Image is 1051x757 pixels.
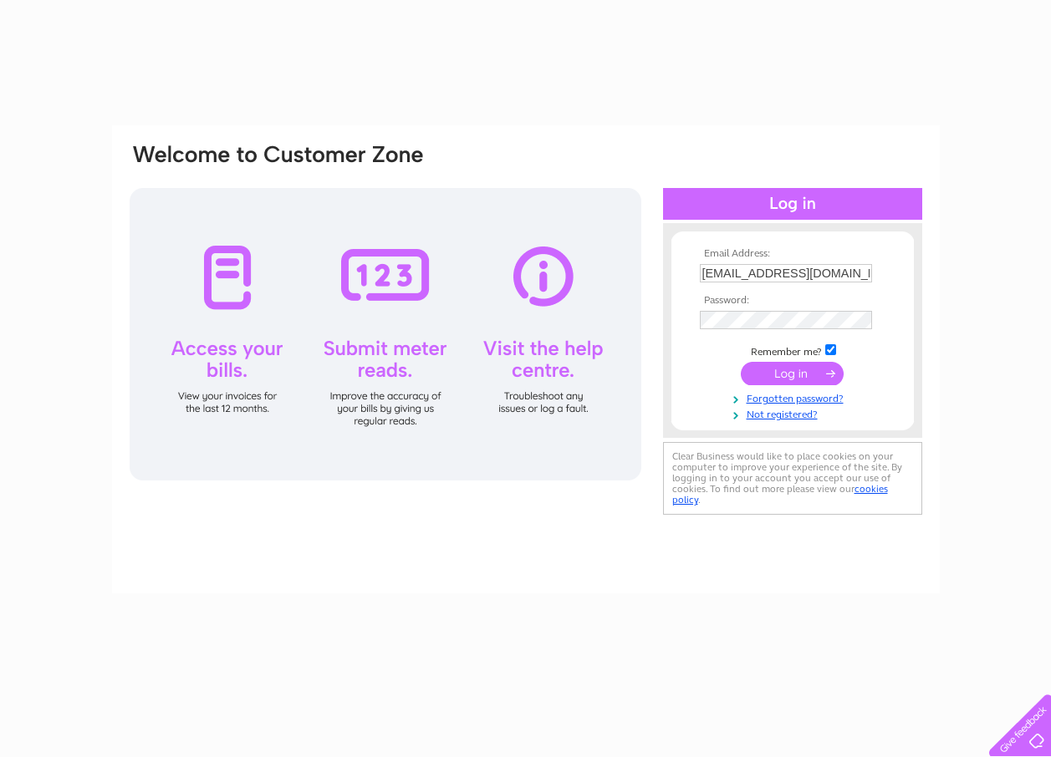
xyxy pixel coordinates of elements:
[696,342,890,358] td: Remember me?
[696,295,890,307] th: Password:
[696,248,890,260] th: Email Address:
[700,405,890,421] a: Not registered?
[700,389,890,405] a: Forgotten password?
[741,362,844,385] input: Submit
[672,483,888,506] a: cookies policy
[663,442,922,515] div: Clear Business would like to place cookies on your computer to improve your experience of the sit...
